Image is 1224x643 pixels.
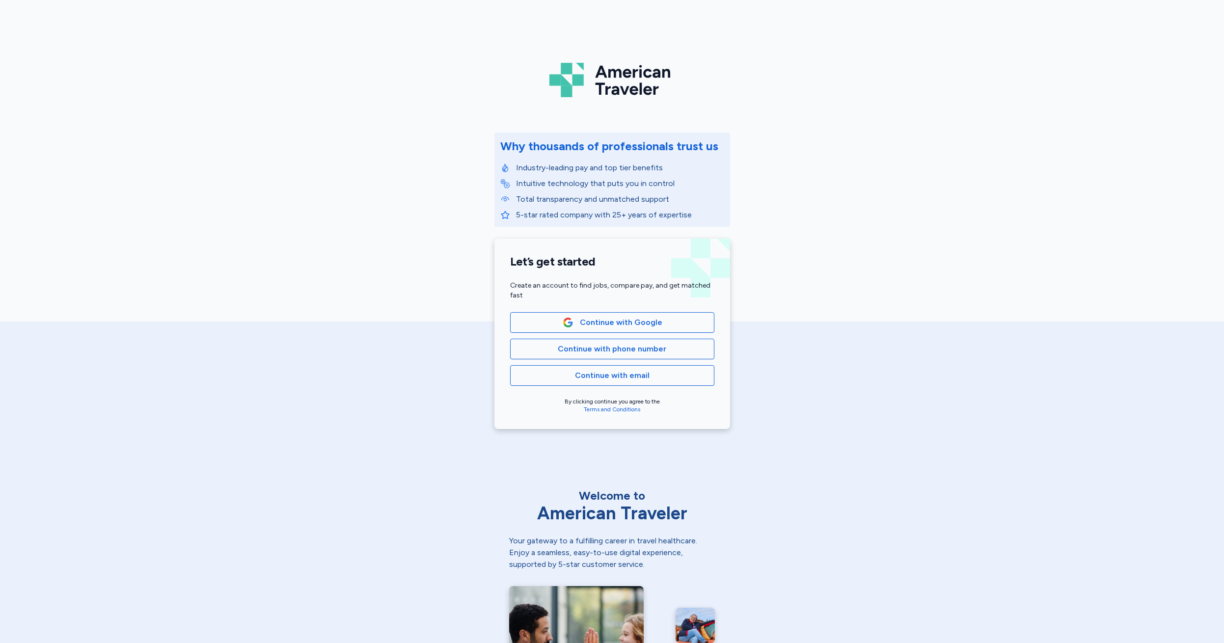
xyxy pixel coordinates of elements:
div: Why thousands of professionals trust us [500,138,718,154]
div: Your gateway to a fulfilling career in travel healthcare. Enjoy a seamless, easy-to-use digital e... [509,535,715,570]
span: Continue with phone number [558,343,666,355]
h1: Let’s get started [510,254,714,269]
div: By clicking continue you agree to the [510,398,714,413]
div: Welcome to [509,488,715,504]
button: Continue with phone number [510,339,714,359]
a: Terms and Conditions [584,406,640,413]
span: Continue with Google [580,317,662,328]
img: Google Logo [563,317,573,328]
span: Continue with email [575,370,650,381]
p: Intuitive technology that puts you in control [516,178,724,189]
div: American Traveler [509,504,715,523]
img: Logo [549,59,675,101]
p: Industry-leading pay and top tier benefits [516,162,724,174]
p: 5-star rated company with 25+ years of expertise [516,209,724,221]
button: Continue with email [510,365,714,386]
img: ER nurse relaxing after a long day [676,608,715,643]
p: Total transparency and unmatched support [516,193,724,205]
div: Create an account to find jobs, compare pay, and get matched fast [510,281,714,300]
button: Google LogoContinue with Google [510,312,714,333]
